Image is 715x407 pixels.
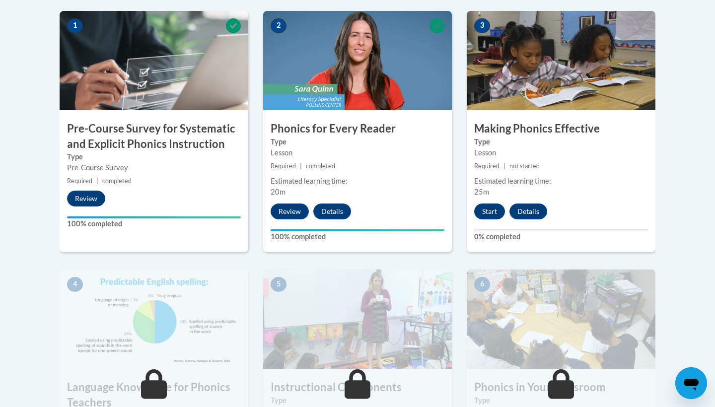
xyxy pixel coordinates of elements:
button: Details [313,203,351,219]
img: Course Image [60,11,248,110]
label: Type [67,151,241,162]
span: 6 [474,277,490,292]
span: not started [509,162,540,170]
button: Start [474,203,505,219]
div: Lesson [271,147,444,158]
span: 20m [271,188,286,196]
span: completed [102,177,132,185]
label: 0% completed [474,231,648,242]
div: Your progress [67,216,241,218]
h3: Pre-Course Survey for Systematic and Explicit Phonics Instruction [60,121,248,152]
span: 2 [271,18,286,33]
button: Review [271,203,309,219]
h3: Phonics in Your Classroom [467,380,655,395]
span: Required [67,177,92,185]
iframe: Button to launch messaging window [675,367,707,399]
label: Type [474,136,648,147]
span: | [503,162,505,170]
span: | [96,177,98,185]
span: completed [306,162,335,170]
img: Course Image [263,270,452,369]
img: Course Image [467,270,655,369]
span: Required [474,162,500,170]
button: Details [509,203,547,219]
div: Your progress [271,229,444,231]
span: 25m [474,188,489,196]
label: Type [271,395,444,406]
span: | [300,162,302,170]
h3: Phonics for Every Reader [263,121,452,136]
span: Required [271,162,296,170]
img: Course Image [467,11,655,110]
span: 1 [67,18,83,33]
h3: Making Phonics Effective [467,121,655,136]
div: Lesson [474,147,648,158]
span: 4 [67,277,83,292]
button: Review [67,191,105,206]
img: Course Image [60,270,248,369]
div: Pre-Course Survey [67,162,241,173]
label: Type [474,395,648,406]
h3: Instructional Components [263,380,452,395]
div: Estimated learning time: [474,176,648,187]
img: Course Image [263,11,452,110]
label: Type [271,136,444,147]
div: Estimated learning time: [271,176,444,187]
label: 100% completed [67,218,241,229]
span: 3 [474,18,490,33]
span: 5 [271,277,286,292]
label: 100% completed [271,231,444,242]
